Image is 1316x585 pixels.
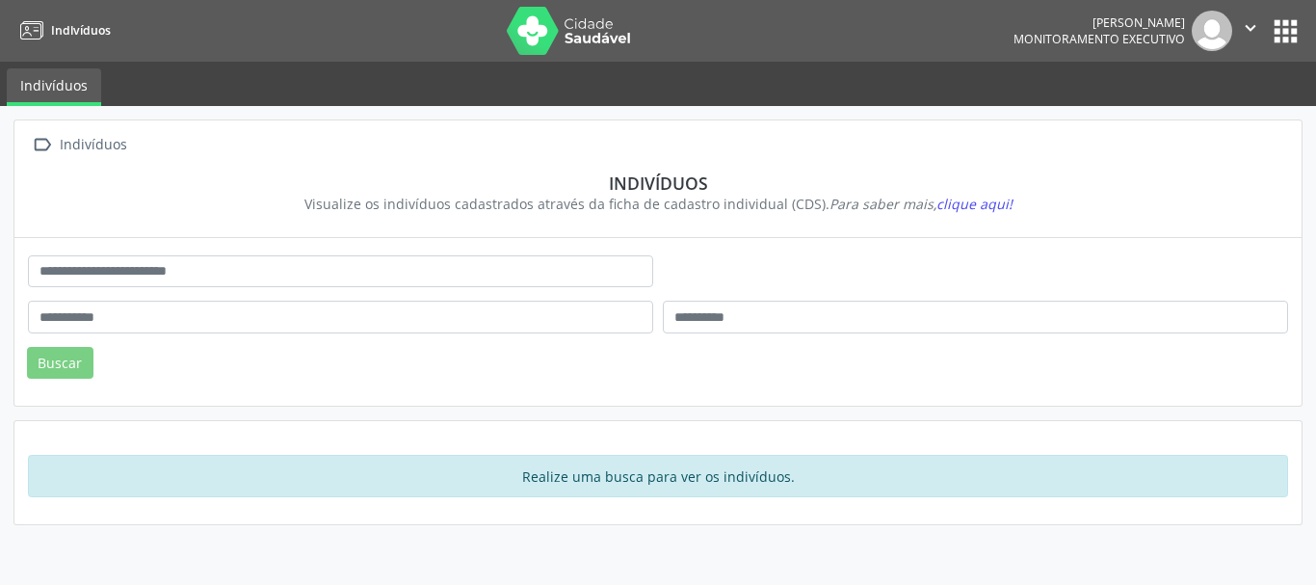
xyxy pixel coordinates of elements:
a:  Indivíduos [28,131,130,159]
a: Indivíduos [7,68,101,106]
i: Para saber mais, [829,195,1013,213]
i:  [1240,17,1261,39]
div: Indivíduos [56,131,130,159]
a: Indivíduos [13,14,111,46]
i:  [28,131,56,159]
div: Visualize os indivíduos cadastrados através da ficha de cadastro individual (CDS). [41,194,1275,214]
span: clique aqui! [936,195,1013,213]
button:  [1232,11,1269,51]
img: img [1192,11,1232,51]
span: Monitoramento Executivo [1013,31,1185,47]
button: apps [1269,14,1303,48]
span: Indivíduos [51,22,111,39]
div: [PERSON_NAME] [1013,14,1185,31]
div: Indivíduos [41,173,1275,194]
div: Realize uma busca para ver os indivíduos. [28,455,1288,497]
button: Buscar [27,347,93,380]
